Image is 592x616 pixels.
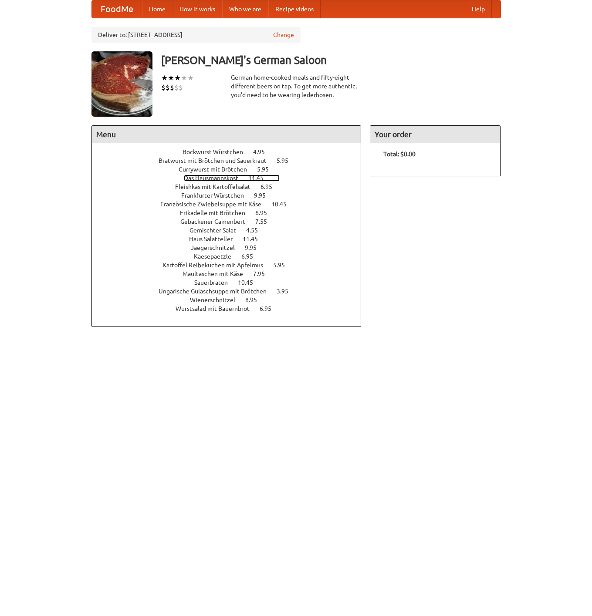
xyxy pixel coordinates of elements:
div: Deliver to: [STREET_ADDRESS] [91,27,301,43]
span: Jaegerschnitzel [191,244,244,251]
span: 6.95 [260,305,280,312]
img: angular.jpg [91,51,152,117]
span: Bockwurst Würstchen [183,148,252,155]
span: Bratwurst mit Brötchen und Sauerkraut [159,157,275,164]
li: $ [170,83,174,92]
a: Recipe videos [268,0,321,18]
span: 10.45 [271,201,295,208]
li: ★ [161,73,168,83]
span: 8.95 [245,296,266,303]
a: Französische Zwiebelsuppe mit Käse 10.45 [160,201,303,208]
li: ★ [168,73,174,83]
h3: [PERSON_NAME]'s German Saloon [161,51,501,69]
a: Haus Salatteller 11.45 [189,236,274,242]
span: 4.55 [246,227,267,234]
span: 6.95 [241,253,262,260]
span: Ungarische Gulaschsuppe mit Brötchen [159,288,275,295]
a: FoodMe [92,0,142,18]
a: Sauerbraten 10.45 [194,279,269,286]
a: Bratwurst mit Brötchen und Sauerkraut 5.95 [159,157,304,164]
span: Das Hausmannskost [184,175,247,182]
span: 5.95 [257,166,277,173]
li: $ [179,83,183,92]
a: Kaesepaetzle 6.95 [194,253,269,260]
h4: Menu [92,126,361,143]
a: Help [465,0,492,18]
a: How it works [173,0,222,18]
h4: Your order [370,126,500,143]
a: Home [142,0,173,18]
div: German home-cooked meals and fifty-eight different beers on tap. To get more authentic, you'd nee... [231,73,362,99]
span: 4.95 [253,148,274,155]
a: Wienerschnitzel 8.95 [190,296,273,303]
span: Fleishkas mit Kartoffelsalat [175,183,259,190]
span: 6.95 [255,209,276,216]
span: Haus Salatteller [189,236,241,242]
span: 3.95 [277,288,297,295]
a: Das Hausmannskost 11.45 [184,175,280,182]
span: 11.45 [248,175,272,182]
span: 5.95 [277,157,297,164]
li: ★ [174,73,181,83]
span: 11.45 [243,236,267,242]
a: Ungarische Gulaschsuppe mit Brötchen 3.95 [159,288,304,295]
li: ★ [181,73,187,83]
a: Gebackener Camenbert 7.55 [180,218,283,225]
span: Gebackener Camenbert [180,218,254,225]
a: Maultaschen mit Käse 7.95 [183,270,281,277]
span: Frikadelle mit Brötchen [180,209,254,216]
span: 6.95 [260,183,281,190]
span: 7.55 [255,218,276,225]
span: Kaesepaetzle [194,253,240,260]
span: Currywurst mit Brötchen [179,166,256,173]
span: 5.95 [273,262,294,269]
span: Gemischter Salat [189,227,245,234]
a: Who we are [222,0,268,18]
b: Total: $0.00 [383,151,416,158]
a: Jaegerschnitzel 9.95 [191,244,273,251]
li: $ [161,83,166,92]
li: $ [174,83,179,92]
a: Fleishkas mit Kartoffelsalat 6.95 [175,183,288,190]
a: Kartoffel Reibekuchen mit Apfelmus 5.95 [162,262,301,269]
span: Sauerbraten [194,279,237,286]
span: Wienerschnitzel [190,296,244,303]
a: Bockwurst Würstchen 4.95 [183,148,281,155]
a: Wurstsalad mit Bauernbrot 6.95 [176,305,288,312]
span: Wurstsalad mit Bauernbrot [176,305,258,312]
span: 9.95 [254,192,274,199]
span: 7.95 [253,270,274,277]
li: ★ [187,73,194,83]
span: Frankfurter Würstchen [181,192,253,199]
span: Kartoffel Reibekuchen mit Apfelmus [162,262,272,269]
a: Gemischter Salat 4.55 [189,227,274,234]
span: 10.45 [238,279,262,286]
a: Currywurst mit Brötchen 5.95 [179,166,285,173]
a: Frankfurter Würstchen 9.95 [181,192,282,199]
a: Frikadelle mit Brötchen 6.95 [180,209,283,216]
span: Maultaschen mit Käse [183,270,252,277]
li: $ [166,83,170,92]
span: 9.95 [245,244,265,251]
span: Französische Zwiebelsuppe mit Käse [160,201,270,208]
a: Change [273,30,294,39]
